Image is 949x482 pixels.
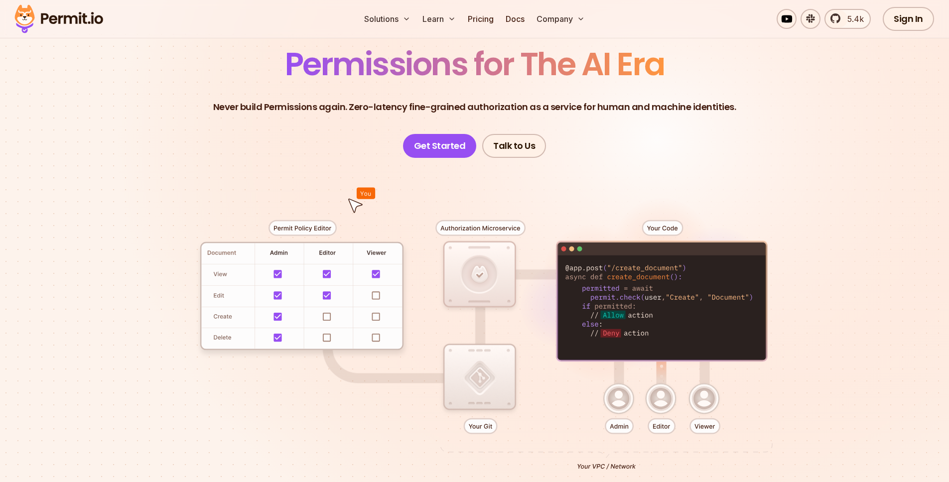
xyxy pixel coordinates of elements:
p: Never build Permissions again. Zero-latency fine-grained authorization as a service for human and... [213,100,736,114]
a: Pricing [464,9,498,29]
span: 5.4k [841,13,864,25]
a: Talk to Us [482,134,546,158]
a: Docs [502,9,529,29]
img: Permit logo [10,2,108,36]
span: Permissions for The AI Era [285,42,665,86]
button: Learn [418,9,460,29]
button: Company [533,9,589,29]
a: Sign In [883,7,934,31]
button: Solutions [360,9,414,29]
a: 5.4k [824,9,871,29]
a: Get Started [403,134,477,158]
